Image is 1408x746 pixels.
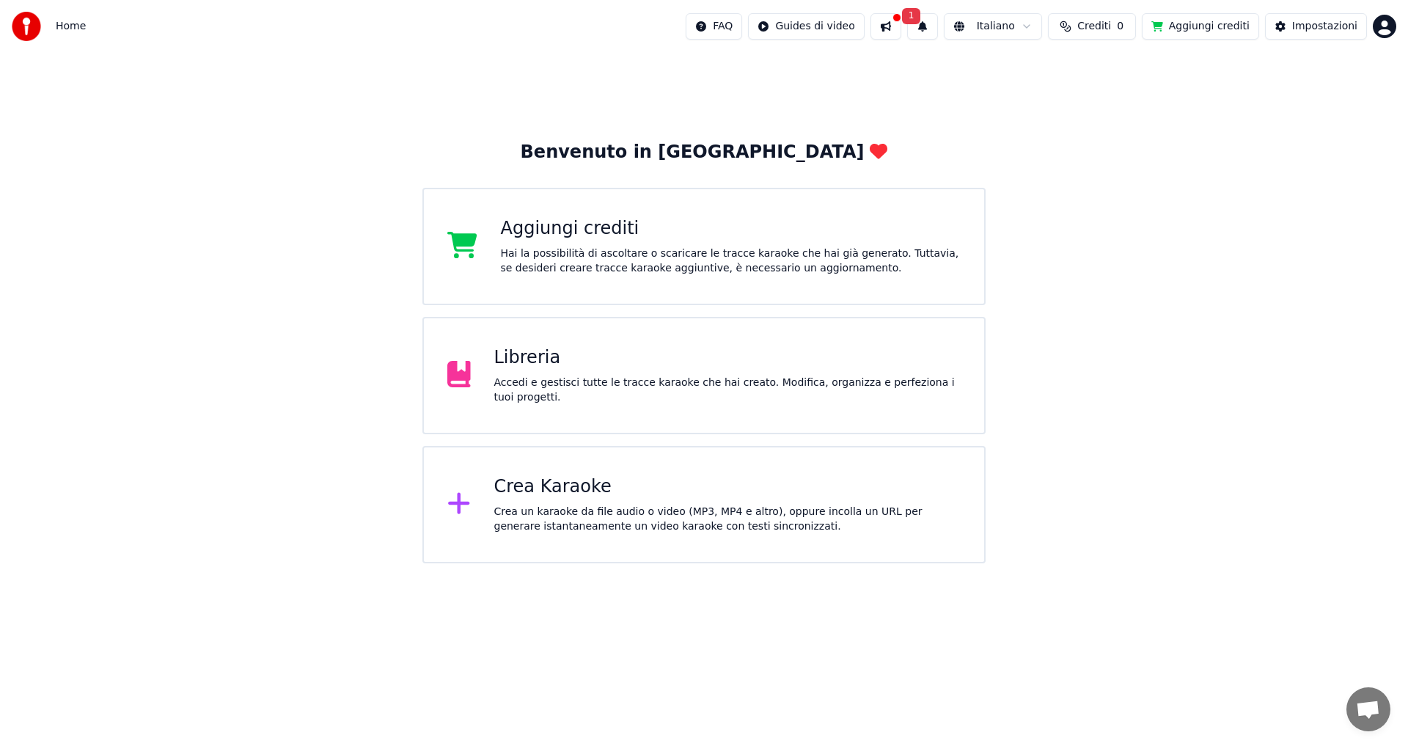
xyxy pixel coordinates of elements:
[521,141,888,164] div: Benvenuto in [GEOGRAPHIC_DATA]
[748,13,864,40] button: Guides di video
[1346,687,1390,731] a: Aprire la chat
[1142,13,1259,40] button: Aggiungi crediti
[56,19,86,34] span: Home
[494,475,961,499] div: Crea Karaoke
[902,8,921,24] span: 1
[1077,19,1111,34] span: Crediti
[12,12,41,41] img: youka
[56,19,86,34] nav: breadcrumb
[501,217,961,241] div: Aggiungi crediti
[494,346,961,370] div: Libreria
[907,13,938,40] button: 1
[1292,19,1357,34] div: Impostazioni
[1048,13,1136,40] button: Crediti0
[501,246,961,276] div: Hai la possibilità di ascoltare o scaricare le tracce karaoke che hai già generato. Tuttavia, se ...
[1265,13,1367,40] button: Impostazioni
[494,505,961,534] div: Crea un karaoke da file audio o video (MP3, MP4 e altro), oppure incolla un URL per generare ista...
[686,13,742,40] button: FAQ
[494,376,961,405] div: Accedi e gestisci tutte le tracce karaoke che hai creato. Modifica, organizza e perfeziona i tuoi...
[1117,19,1123,34] span: 0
